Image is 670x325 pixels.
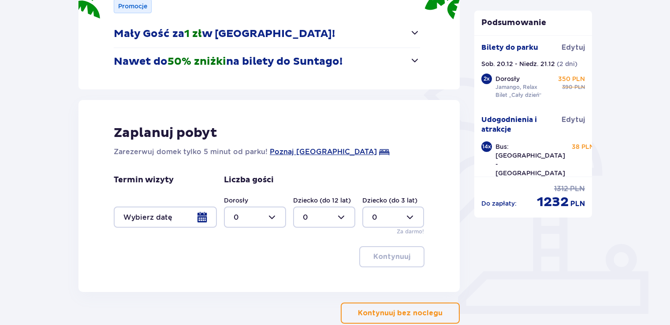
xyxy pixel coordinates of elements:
span: 1312 [554,184,568,194]
button: Nawet do50% zniżkina bilety do Suntago! [114,48,420,75]
p: Bilety do parku [481,43,538,52]
span: 50% zniżki [167,55,226,68]
p: Promocje [118,2,147,11]
p: Jamango, Relax [495,83,537,91]
label: Dziecko (do 3 lat) [362,196,417,205]
p: Kontynuuj [373,252,410,262]
a: Poznaj [GEOGRAPHIC_DATA] [270,147,377,157]
p: Zaplanuj pobyt [114,125,217,141]
button: Kontynuuj [359,246,424,267]
p: Mały Gość za w [GEOGRAPHIC_DATA]! [114,27,335,41]
p: Za darmo! [397,228,424,236]
span: Edytuj [562,43,585,52]
p: Zarezerwuj domek tylko 5 minut od parku! [114,147,268,157]
div: 2 x [481,74,492,84]
p: Do zapłaty : [481,199,517,208]
p: 350 PLN [558,74,585,83]
p: 38 PLN [572,142,594,151]
p: Bilet „Cały dzień” [495,91,542,99]
p: Nawet do na bilety do Suntago! [114,55,342,68]
span: 1232 [537,194,569,211]
p: Podsumowanie [474,18,592,28]
span: PLN [570,184,585,194]
p: Sob. 20.12 - Niedz. 21.12 [481,59,555,68]
span: 390 [562,83,573,91]
span: PLN [574,83,585,91]
button: Kontynuuj bez noclegu [341,303,460,324]
p: ( 2 dni ) [557,59,577,68]
p: Liczba gości [224,175,274,185]
p: Kontynuuj bez noclegu [358,308,443,318]
div: 14 x [481,141,492,152]
span: Edytuj [562,115,585,125]
button: Mały Gość za1 złw [GEOGRAPHIC_DATA]! [114,20,420,48]
span: 1 zł [184,27,202,41]
label: Dorosły [224,196,248,205]
p: Bus: [GEOGRAPHIC_DATA] - [GEOGRAPHIC_DATA] - [GEOGRAPHIC_DATA] [495,142,565,195]
p: Termin wizyty [114,175,174,185]
p: Dorosły [495,74,520,83]
p: Udogodnienia i atrakcje [481,115,562,134]
span: PLN [570,199,585,209]
label: Dziecko (do 12 lat) [293,196,351,205]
